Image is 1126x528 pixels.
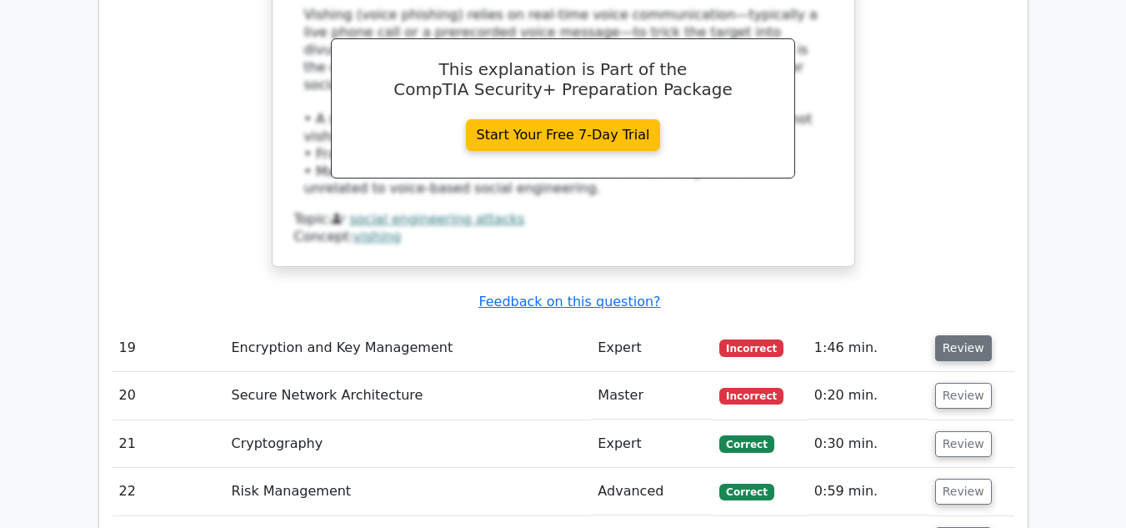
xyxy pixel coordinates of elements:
td: 19 [113,324,225,372]
td: 0:20 min. [808,372,928,420]
td: Advanced [591,468,713,515]
td: 22 [113,468,225,515]
div: Vishing (voice phishing) relies on real-time voice communication—typically a live phone call or a... [304,7,823,198]
span: Incorrect [719,339,783,356]
a: vishing [353,229,401,244]
td: Cryptography [224,420,591,468]
td: Expert [591,324,713,372]
button: Review [935,431,992,457]
td: 1:46 min. [808,324,928,372]
td: Encryption and Key Management [224,324,591,372]
button: Review [935,335,992,361]
a: social engineering attacks [349,211,524,227]
td: 21 [113,420,225,468]
div: Concept: [294,229,833,246]
div: Topic: [294,211,833,229]
td: 0:59 min. [808,468,928,515]
a: Start Your Free 7-Day Trial [466,119,661,151]
td: Expert [591,420,713,468]
span: Correct [719,435,773,452]
td: Secure Network Architecture [224,372,591,420]
td: Master [591,372,713,420]
span: Incorrect [719,388,783,405]
td: 20 [113,372,225,420]
span: Correct [719,484,773,500]
td: 0:30 min. [808,420,928,468]
button: Review [935,383,992,409]
button: Review [935,479,992,505]
td: Risk Management [224,468,591,515]
a: Feedback on this question? [478,294,660,309]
